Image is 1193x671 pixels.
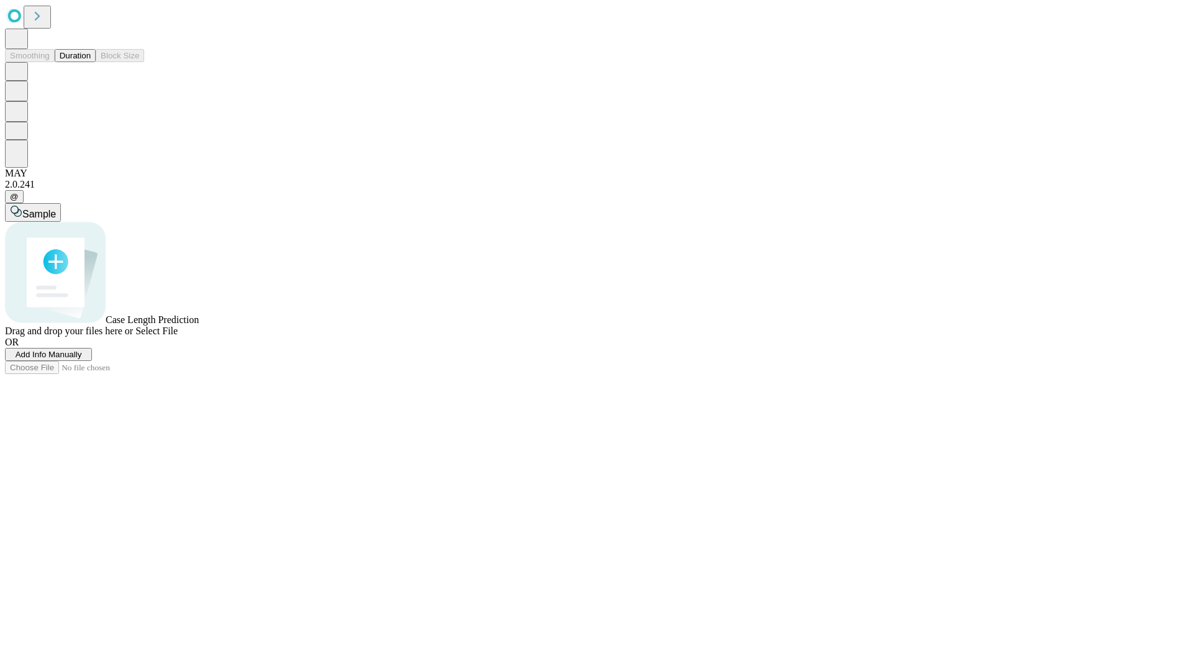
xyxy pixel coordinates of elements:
[5,190,24,203] button: @
[5,337,19,347] span: OR
[106,314,199,325] span: Case Length Prediction
[16,350,82,359] span: Add Info Manually
[10,192,19,201] span: @
[5,179,1188,190] div: 2.0.241
[96,49,144,62] button: Block Size
[22,209,56,219] span: Sample
[5,49,55,62] button: Smoothing
[5,326,133,336] span: Drag and drop your files here or
[5,348,92,361] button: Add Info Manually
[55,49,96,62] button: Duration
[135,326,178,336] span: Select File
[5,203,61,222] button: Sample
[5,168,1188,179] div: MAY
